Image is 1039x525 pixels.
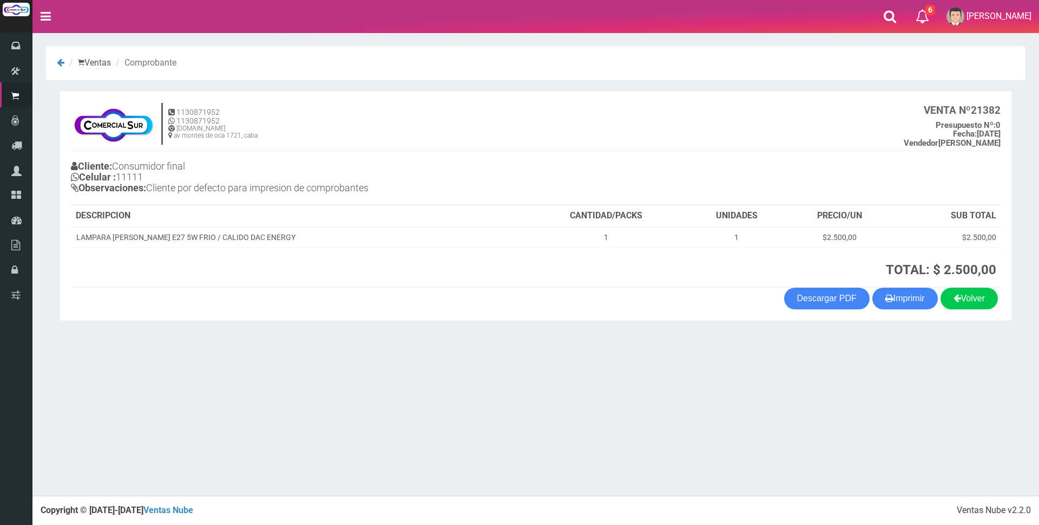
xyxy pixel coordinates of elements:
td: 1 [525,227,687,248]
strong: Copyright © [DATE]-[DATE] [41,505,193,515]
h4: Consumidor final 11111 Cliente por defecto para impresion de comprobantes [71,158,536,198]
strong: Presupuesto Nº: [936,120,996,130]
div: Ventas Nube v2.2.0 [957,504,1031,517]
b: 0 [936,120,1001,130]
th: UNIDADES [687,205,787,227]
a: Volver [941,288,998,309]
td: LAMPARA [PERSON_NAME] E27 5W FRIO / CALIDO DAC ENERGY [71,227,525,248]
b: Cliente: [71,160,112,172]
img: Logo grande [3,3,30,16]
span: 6 [925,5,935,15]
th: CANTIDAD/PACKS [525,205,687,227]
th: SUB TOTAL [893,205,1001,227]
h6: [DOMAIN_NAME] av montes de oca 1721, caba [168,125,258,139]
td: $2.500,00 [893,227,1001,248]
b: [DATE] [953,129,1001,139]
strong: TOTAL: $ 2.500,00 [886,262,996,277]
img: f695dc5f3a855ddc19300c990e0c55a2.jpg [71,102,156,146]
th: PRECIO/UN [787,205,893,227]
b: Observaciones: [71,182,146,193]
td: 1 [687,227,787,248]
b: [PERSON_NAME] [904,138,1001,148]
button: Imprimir [872,288,938,309]
th: DESCRIPCION [71,205,525,227]
strong: Fecha: [953,129,977,139]
span: [PERSON_NAME] [966,11,1031,21]
b: 21382 [924,104,1001,116]
a: Descargar PDF [784,288,870,309]
strong: Vendedor [904,138,938,148]
li: Ventas [67,57,111,69]
img: User Image [946,8,964,25]
td: $2.500,00 [787,227,893,248]
li: Comprobante [113,57,176,69]
b: Celular : [71,171,116,183]
h5: 1130871952 1130871952 [168,108,258,125]
strong: VENTA Nº [924,104,971,116]
a: Ventas Nube [143,505,193,515]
